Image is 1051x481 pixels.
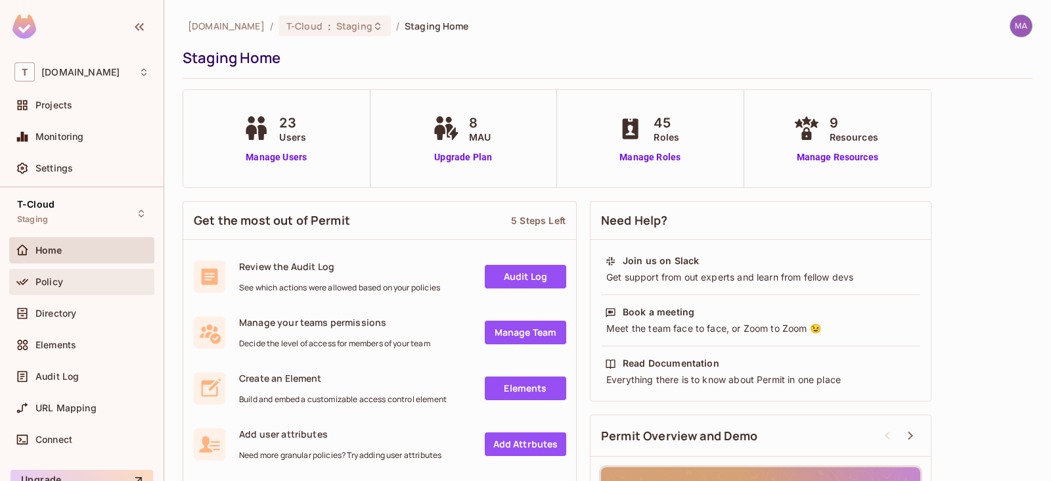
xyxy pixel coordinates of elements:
[605,322,916,335] div: Meet the team face to face, or Zoom to Zoom 😉
[654,113,679,133] span: 45
[279,130,306,144] span: Users
[601,428,758,444] span: Permit Overview and Demo
[469,130,491,144] span: MAU
[240,150,313,164] a: Manage Users
[35,163,73,173] span: Settings
[239,372,447,384] span: Create an Element
[511,214,566,227] div: 5 Steps Left
[41,67,120,78] span: Workspace: t-mobile.com
[35,403,97,413] span: URL Mapping
[35,277,63,287] span: Policy
[623,357,719,370] div: Read Documentation
[35,100,72,110] span: Projects
[605,373,916,386] div: Everything there is to know about Permit in one place
[279,113,306,133] span: 23
[396,20,399,32] li: /
[485,377,566,400] a: Elements
[12,14,36,39] img: SReyMgAAAABJRU5ErkJggg==
[654,130,679,144] span: Roles
[485,265,566,288] a: Audit Log
[239,260,440,273] span: Review the Audit Log
[14,62,35,81] span: T
[286,20,323,32] span: T-Cloud
[601,212,668,229] span: Need Help?
[790,150,885,164] a: Manage Resources
[614,150,686,164] a: Manage Roles
[623,254,699,267] div: Join us on Slack
[35,371,79,382] span: Audit Log
[239,428,441,440] span: Add user attributes
[17,214,48,225] span: Staging
[183,48,1026,68] div: Staging Home
[469,113,491,133] span: 8
[830,113,878,133] span: 9
[327,21,332,32] span: :
[430,150,497,164] a: Upgrade Plan
[1010,15,1032,37] img: maheshbabu.samsani1@t-mobile.com
[485,321,566,344] a: Manage Team
[270,20,273,32] li: /
[35,245,62,256] span: Home
[35,340,76,350] span: Elements
[35,131,84,142] span: Monitoring
[830,130,878,144] span: Resources
[405,20,469,32] span: Staging Home
[17,199,55,210] span: T-Cloud
[239,316,430,329] span: Manage your teams permissions
[239,338,430,349] span: Decide the level of access for members of your team
[239,394,447,405] span: Build and embed a customizable access control element
[623,306,694,319] div: Book a meeting
[485,432,566,456] a: Add Attrbutes
[239,283,440,293] span: See which actions were allowed based on your policies
[605,271,916,284] div: Get support from out experts and learn from fellow devs
[336,20,372,32] span: Staging
[35,434,72,445] span: Connect
[35,308,76,319] span: Directory
[194,212,350,229] span: Get the most out of Permit
[188,20,265,32] span: the active workspace
[239,450,441,461] span: Need more granular policies? Try adding user attributes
